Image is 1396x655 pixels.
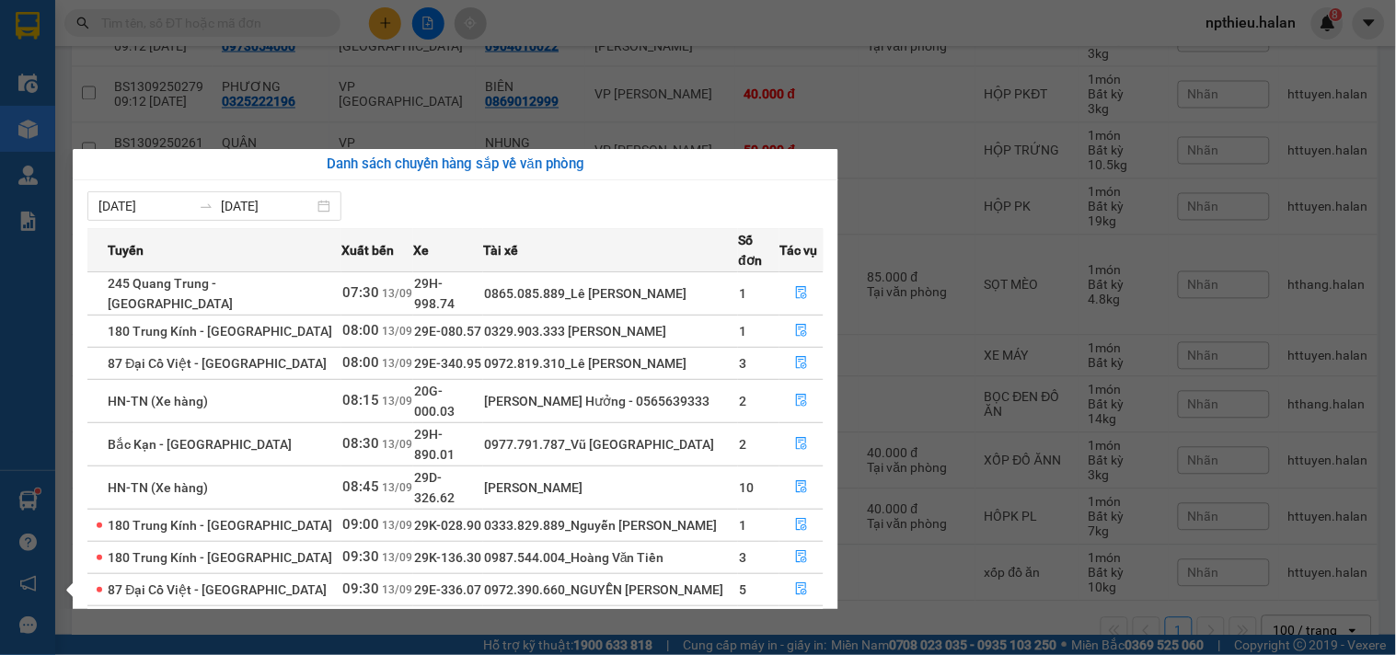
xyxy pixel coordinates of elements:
span: 29D-326.62 [414,470,455,505]
span: 180 Trung Kính - [GEOGRAPHIC_DATA] [108,324,332,339]
span: Tài xế [483,240,518,260]
input: Đến ngày [221,196,314,216]
span: 07:30 [342,284,379,301]
span: 13/09 [382,357,412,370]
span: 1 [739,324,746,339]
div: [PERSON_NAME] [484,477,737,498]
span: 08:30 [342,435,379,452]
span: HN-TN (Xe hàng) [108,394,208,408]
span: 13/09 [382,395,412,408]
span: Tuyến [108,240,144,260]
span: 13/09 [382,481,412,494]
span: 13/09 [382,287,412,300]
span: 87 Đại Cồ Việt - [GEOGRAPHIC_DATA] [108,582,327,597]
span: 1 [739,286,746,301]
button: file-done [780,543,823,572]
div: 0865.085.889_Lê [PERSON_NAME] [484,283,737,304]
span: Xuất bến [341,240,394,260]
span: 3 [739,356,746,371]
span: 08:15 [342,392,379,408]
span: 09:30 [342,580,379,597]
span: 09:30 [342,548,379,565]
button: file-done [780,386,823,416]
span: file-done [795,356,808,371]
li: 271 - [PERSON_NAME] - [GEOGRAPHIC_DATA] - [GEOGRAPHIC_DATA] [172,45,769,68]
button: file-done [780,279,823,308]
div: 0333.829.889_Nguyễn [PERSON_NAME] [484,515,737,535]
span: 29E-080.57 [414,324,481,339]
span: 1 [739,518,746,533]
span: 10 [739,480,754,495]
span: 13/09 [382,519,412,532]
div: 0972.390.660_NGUYỄN [PERSON_NAME] [484,580,737,600]
span: 180 Trung Kính - [GEOGRAPHIC_DATA] [108,518,332,533]
button: file-done [780,473,823,502]
b: GỬI : VP [GEOGRAPHIC_DATA] [23,125,274,187]
div: 0972.819.310_Lê [PERSON_NAME] [484,353,737,373]
span: 13/09 [382,551,412,564]
div: [PERSON_NAME] Hưởng - 0565639333 [484,391,737,411]
span: 29E-340.95 [414,356,481,371]
span: 245 Quang Trung - [GEOGRAPHIC_DATA] [108,276,233,311]
span: 3 [739,550,746,565]
span: 5 [739,582,746,597]
span: 29K-136.30 [414,550,481,565]
span: 29E-336.07 [414,582,481,597]
span: 2 [739,394,746,408]
img: logo.jpg [23,23,161,115]
span: 2 [739,437,746,452]
span: file-done [795,394,808,408]
span: HN-TN (Xe hàng) [108,480,208,495]
div: 0977.791.787_Vũ [GEOGRAPHIC_DATA] [484,434,737,454]
div: 0329.903.333 [PERSON_NAME] [484,321,737,341]
div: 0972.797.465_Nguyễn [PERSON_NAME] 201 [484,607,737,648]
div: Danh sách chuyến hàng sắp về văn phòng [87,154,824,176]
span: file-done [795,324,808,339]
span: 08:00 [342,322,379,339]
span: Số đơn [738,230,779,270]
span: 180 Trung Kính - [GEOGRAPHIC_DATA] [108,550,332,565]
span: to [199,199,213,213]
div: 0987.544.004_Hoàng Văn Tiền [484,547,737,568]
span: 08:00 [342,354,379,371]
span: 13/09 [382,583,412,596]
span: file-done [795,550,808,565]
span: 08:45 [342,478,379,495]
span: 29H-890.01 [414,427,455,462]
span: 20G-000.03 [414,384,455,419]
span: file-done [795,518,808,533]
span: Xe [413,240,429,260]
span: file-done [795,286,808,301]
span: file-done [795,480,808,495]
span: 09:00 [342,516,379,533]
span: 13/09 [382,438,412,451]
input: Từ ngày [98,196,191,216]
span: Bắc Kạn - [GEOGRAPHIC_DATA] [108,437,292,452]
span: 87 Đại Cồ Việt - [GEOGRAPHIC_DATA] [108,356,327,371]
button: file-done [780,430,823,459]
button: file-done [780,316,823,346]
span: 29H-998.74 [414,276,455,311]
button: file-done [780,511,823,540]
span: file-done [795,437,808,452]
span: file-done [795,582,808,597]
span: 29K-028.90 [414,518,481,533]
button: file-done [780,575,823,604]
button: file-done [780,349,823,378]
span: 13/09 [382,325,412,338]
span: Tác vụ [779,240,817,260]
span: swap-right [199,199,213,213]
